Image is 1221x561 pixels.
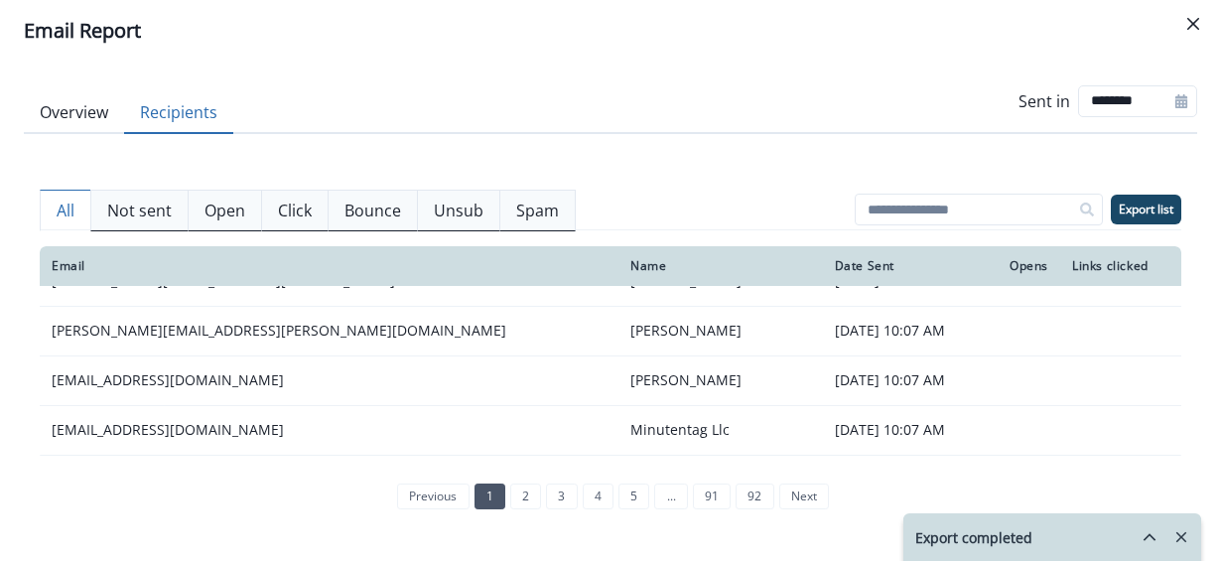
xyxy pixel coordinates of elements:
[835,420,973,440] p: [DATE] 10:07 AM
[278,199,312,222] p: Click
[57,199,74,222] p: All
[344,199,401,222] p: Bounce
[618,405,823,455] td: Minutentag Llc
[618,455,823,504] td: [PERSON_NAME]
[779,484,829,509] a: Next page
[835,321,973,341] p: [DATE] 10:07 AM
[583,484,613,509] a: Page 4
[1177,8,1209,40] button: Close
[52,258,607,274] div: Email
[24,16,1197,46] div: Email Report
[1018,89,1070,113] p: Sent in
[40,306,618,355] td: [PERSON_NAME][EMAIL_ADDRESS][PERSON_NAME][DOMAIN_NAME]
[392,484,829,509] ul: Pagination
[107,199,172,222] p: Not sent
[630,258,811,274] div: Name
[618,484,649,509] a: Page 5
[654,484,687,509] a: Jump forward
[434,199,483,222] p: Unsub
[1165,522,1197,552] button: Remove-exports
[997,258,1048,274] div: Opens
[546,484,577,509] a: Page 3
[1111,195,1181,224] button: Export list
[835,258,973,274] div: Date Sent
[510,484,541,509] a: Page 2
[1134,522,1165,552] button: hide-exports
[693,484,731,509] a: Page 91
[40,405,618,455] td: [EMAIL_ADDRESS][DOMAIN_NAME]
[835,370,973,390] p: [DATE] 10:07 AM
[618,306,823,355] td: [PERSON_NAME]
[124,92,233,134] button: Recipients
[40,355,618,405] td: [EMAIL_ADDRESS][DOMAIN_NAME]
[618,355,823,405] td: [PERSON_NAME]
[24,92,124,134] button: Overview
[40,455,618,504] td: [PERSON_NAME][EMAIL_ADDRESS][DOMAIN_NAME]
[1119,203,1173,216] p: Export list
[915,527,1032,548] p: Export completed
[475,484,505,509] a: Page 1 is your current page
[204,199,245,222] p: Open
[1118,514,1157,560] button: hide-exports
[516,199,559,222] p: Spam
[736,484,773,509] a: Page 92
[1072,258,1169,274] div: Links clicked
